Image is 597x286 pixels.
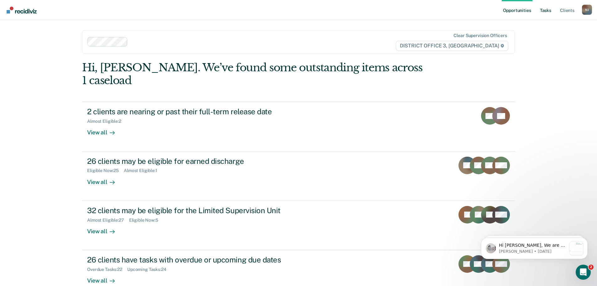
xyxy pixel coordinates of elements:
[87,157,307,166] div: 26 clients may be eligible for earned discharge
[87,124,122,136] div: View all
[87,218,129,223] div: Almost Eligible : 27
[87,272,122,284] div: View all
[87,119,126,124] div: Almost Eligible : 2
[129,218,163,223] div: Eligible Now : 5
[127,267,171,272] div: Upcoming Tasks : 24
[87,173,122,186] div: View all
[87,255,307,264] div: 26 clients have tasks with overdue or upcoming due dates
[87,267,127,272] div: Overdue Tasks : 22
[582,5,592,15] div: N J
[87,168,124,173] div: Eligible Now : 25
[576,265,591,280] iframe: Intercom live chat
[82,201,515,250] a: 32 clients may be eligible for the Limited Supervision UnitAlmost Eligible:27Eligible Now:5View all
[472,225,597,269] iframe: Intercom notifications message
[589,265,594,270] span: 2
[453,33,507,38] div: Clear supervision officers
[87,107,307,116] div: 2 clients are nearing or past their full-term release date
[124,168,162,173] div: Almost Eligible : 1
[7,7,37,13] img: Recidiviz
[82,102,515,151] a: 2 clients are nearing or past their full-term release dateAlmost Eligible:2View all
[87,206,307,215] div: 32 clients may be eligible for the Limited Supervision Unit
[82,152,515,201] a: 26 clients may be eligible for earned dischargeEligible Now:25Almost Eligible:1View all
[582,5,592,15] button: Profile dropdown button
[396,41,508,51] span: DISTRICT OFFICE 3, [GEOGRAPHIC_DATA]
[82,61,428,87] div: Hi, [PERSON_NAME]. We’ve found some outstanding items across 1 caseload
[87,223,122,235] div: View all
